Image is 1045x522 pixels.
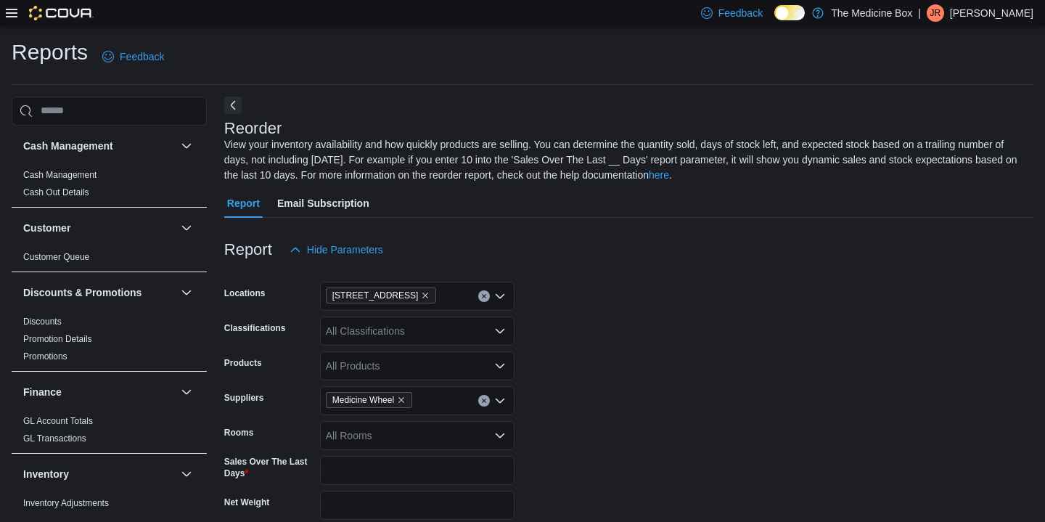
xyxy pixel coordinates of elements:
[478,395,490,407] button: Clear input
[224,497,269,508] label: Net Weight
[307,242,383,257] span: Hide Parameters
[23,497,109,509] span: Inventory Adjustments
[224,120,282,137] h3: Reorder
[23,467,69,481] h3: Inventory
[930,4,941,22] span: JR
[831,4,912,22] p: The Medicine Box
[284,235,389,264] button: Hide Parameters
[23,498,109,508] a: Inventory Adjustments
[29,6,94,20] img: Cova
[478,290,490,302] button: Clear input
[23,252,89,262] a: Customer Queue
[12,248,207,272] div: Customer
[12,313,207,371] div: Discounts & Promotions
[421,291,430,300] button: Remove 433 St-Michel Street from selection in this group
[97,42,170,71] a: Feedback
[927,4,944,22] div: Jessyka R
[23,433,86,444] a: GL Transactions
[494,290,506,302] button: Open list of options
[23,385,175,399] button: Finance
[332,393,394,407] span: Medicine Wheel
[23,139,175,153] button: Cash Management
[397,396,406,404] button: Remove Medicine Wheel from selection in this group
[178,383,195,401] button: Finance
[23,333,92,345] span: Promotion Details
[178,284,195,301] button: Discounts & Promotions
[950,4,1033,22] p: [PERSON_NAME]
[774,20,775,21] span: Dark Mode
[224,427,254,439] label: Rooms
[224,322,286,334] label: Classifications
[178,137,195,155] button: Cash Management
[224,287,266,299] label: Locations
[332,288,419,303] span: [STREET_ADDRESS]
[227,189,260,218] span: Report
[23,334,92,344] a: Promotion Details
[23,251,89,263] span: Customer Queue
[494,395,506,407] button: Open list of options
[23,385,62,399] h3: Finance
[718,6,763,20] span: Feedback
[23,221,70,235] h3: Customer
[23,187,89,198] span: Cash Out Details
[224,456,314,479] label: Sales Over The Last Days
[224,357,262,369] label: Products
[277,189,369,218] span: Email Subscription
[23,139,113,153] h3: Cash Management
[326,287,437,303] span: 433 St-Michel Street
[23,351,67,362] span: Promotions
[23,169,97,181] span: Cash Management
[224,241,272,258] h3: Report
[23,467,175,481] button: Inventory
[224,392,264,404] label: Suppliers
[23,285,142,300] h3: Discounts & Promotions
[23,187,89,197] a: Cash Out Details
[326,392,412,408] span: Medicine Wheel
[23,415,93,427] span: GL Account Totals
[224,137,1026,183] div: View your inventory availability and how quickly products are selling. You can determine the quan...
[494,430,506,441] button: Open list of options
[918,4,921,22] p: |
[23,285,175,300] button: Discounts & Promotions
[23,221,175,235] button: Customer
[23,433,86,444] span: GL Transactions
[494,325,506,337] button: Open list of options
[120,49,164,64] span: Feedback
[12,412,207,453] div: Finance
[649,169,669,181] a: here
[178,219,195,237] button: Customer
[774,5,805,20] input: Dark Mode
[23,170,97,180] a: Cash Management
[23,416,93,426] a: GL Account Totals
[12,38,88,67] h1: Reports
[494,360,506,372] button: Open list of options
[224,97,242,114] button: Next
[178,465,195,483] button: Inventory
[23,351,67,362] a: Promotions
[23,317,62,327] a: Discounts
[12,166,207,207] div: Cash Management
